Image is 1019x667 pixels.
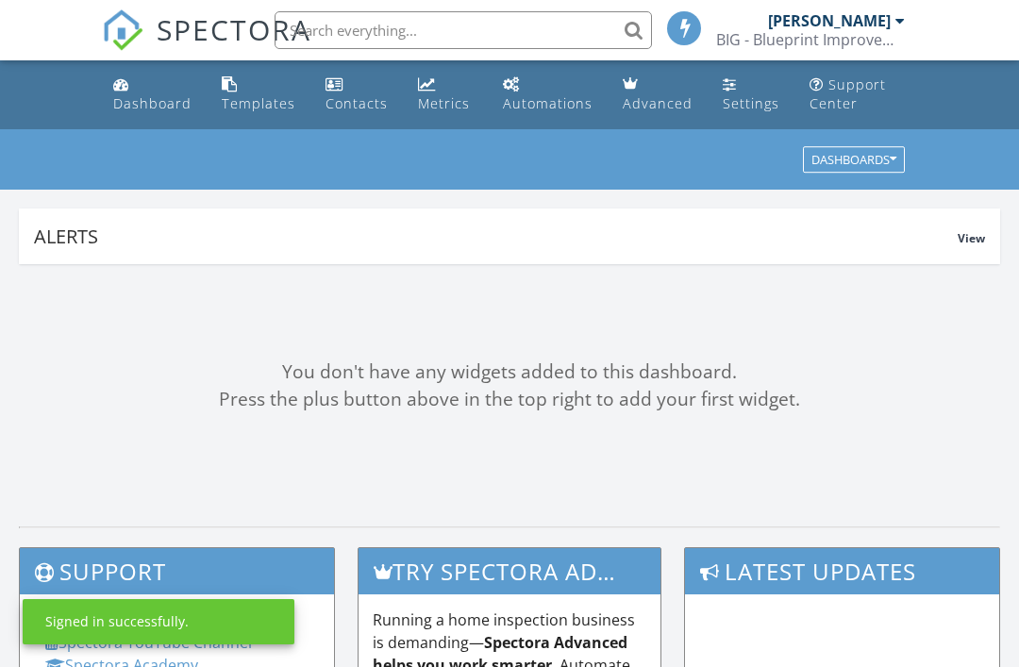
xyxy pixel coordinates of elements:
[768,11,891,30] div: [PERSON_NAME]
[45,612,189,631] div: Signed in successfully.
[106,68,199,122] a: Dashboard
[495,68,600,122] a: Automations (Basic)
[326,94,388,112] div: Contacts
[803,147,905,174] button: Dashboards
[503,94,593,112] div: Automations
[19,386,1000,413] div: Press the plus button above in the top right to add your first widget.
[716,30,905,49] div: BIG - Blueprint Improvement Group
[685,548,999,594] h3: Latest Updates
[19,359,1000,386] div: You don't have any widgets added to this dashboard.
[410,68,480,122] a: Metrics
[958,230,985,246] span: View
[102,9,143,51] img: The Best Home Inspection Software - Spectora
[214,68,303,122] a: Templates
[615,68,700,122] a: Advanced
[113,94,192,112] div: Dashboard
[34,224,958,249] div: Alerts
[222,94,295,112] div: Templates
[623,94,693,112] div: Advanced
[811,154,896,167] div: Dashboards
[359,548,661,594] h3: Try spectora advanced [DATE]
[715,68,787,122] a: Settings
[275,11,652,49] input: Search everything...
[418,94,470,112] div: Metrics
[318,68,395,122] a: Contacts
[723,94,779,112] div: Settings
[802,68,913,122] a: Support Center
[810,75,886,112] div: Support Center
[20,548,334,594] h3: Support
[102,25,311,65] a: SPECTORA
[157,9,311,49] span: SPECTORA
